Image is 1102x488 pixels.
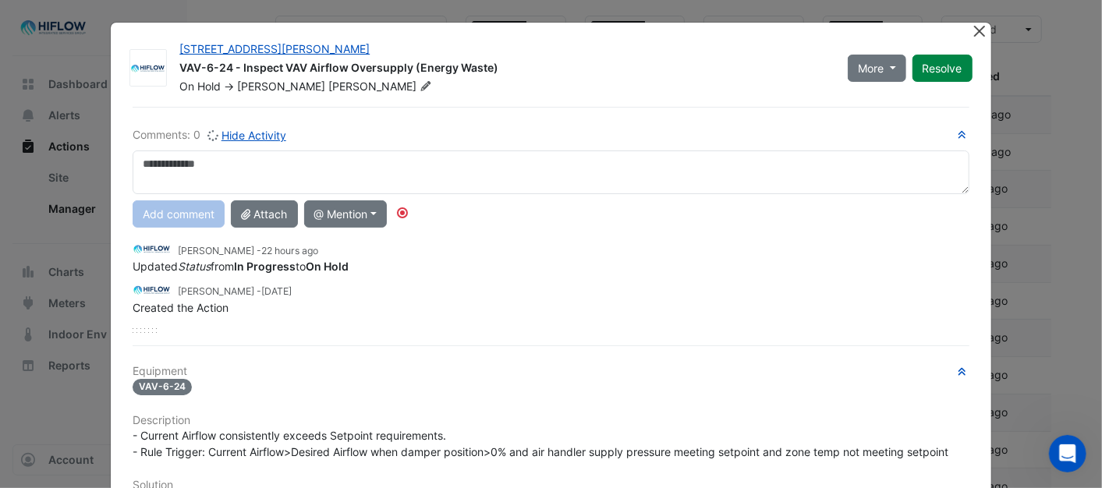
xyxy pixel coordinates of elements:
img: HiFlow [133,241,172,258]
span: Created the Action [133,301,229,314]
button: Close [972,23,988,39]
span: More [858,60,884,76]
h6: Description [133,414,969,427]
strong: In Progress [234,260,296,273]
small: [PERSON_NAME] - [178,285,292,299]
span: -> [224,80,234,93]
iframe: Intercom live chat [1049,435,1086,472]
img: HiFlow [133,281,172,299]
span: 2025-08-21 05:59:56 [261,285,292,297]
div: VAV-6-24 - Inspect VAV Airflow Oversupply (Energy Waste) [179,60,829,79]
img: HiFlow [130,61,166,76]
span: VAV-6-24 [133,379,192,395]
span: Updated from to [133,260,349,273]
button: More [848,55,906,82]
button: Hide Activity [207,126,287,144]
span: [PERSON_NAME] [237,80,325,93]
span: - Current Airflow consistently exceeds Setpoint requirements. - Rule Trigger: Current Airflow>Des... [133,429,948,458]
div: Tooltip anchor [395,206,409,220]
div: Comments: 0 [133,126,287,144]
a: [STREET_ADDRESS][PERSON_NAME] [179,42,370,55]
button: @ Mention [304,200,388,228]
small: [PERSON_NAME] - [178,244,318,258]
h6: Equipment [133,365,969,378]
strong: On Hold [306,260,349,273]
button: Attach [231,200,297,228]
span: [PERSON_NAME] [328,79,434,94]
span: On Hold [179,80,221,93]
button: Resolve [912,55,973,82]
span: 2025-09-01 10:14:57 [261,245,318,256]
em: Status [178,260,211,273]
